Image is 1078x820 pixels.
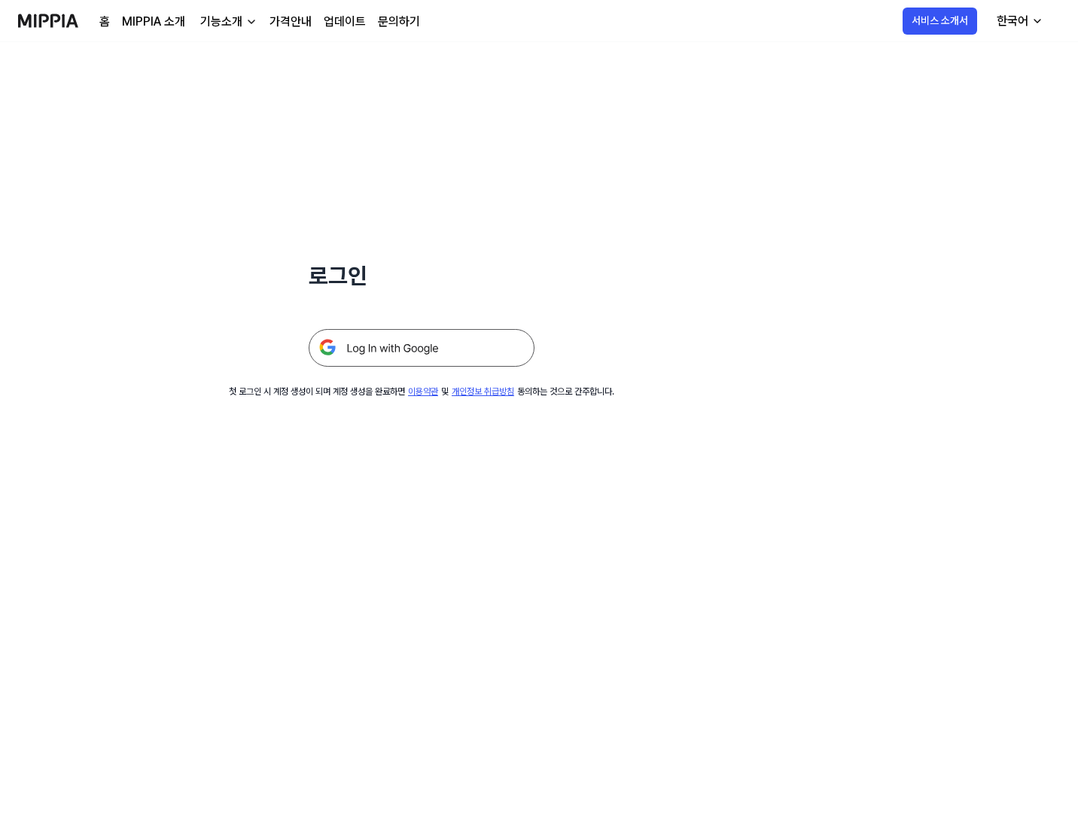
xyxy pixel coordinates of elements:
[452,386,514,397] a: 개인정보 취급방침
[408,386,438,397] a: 이용약관
[197,13,257,31] button: 기능소개
[245,16,257,28] img: down
[99,13,110,31] a: 홈
[378,13,420,31] a: 문의하기
[197,13,245,31] div: 기능소개
[229,385,614,398] div: 첫 로그인 시 계정 생성이 되며 계정 생성을 완료하면 및 동의하는 것으로 간주합니다.
[994,12,1031,30] div: 한국어
[903,8,977,35] button: 서비스 소개서
[122,13,185,31] a: MIPPIA 소개
[269,13,312,31] a: 가격안내
[309,259,534,293] h1: 로그인
[985,6,1052,36] button: 한국어
[309,329,534,367] img: 구글 로그인 버튼
[324,13,366,31] a: 업데이트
